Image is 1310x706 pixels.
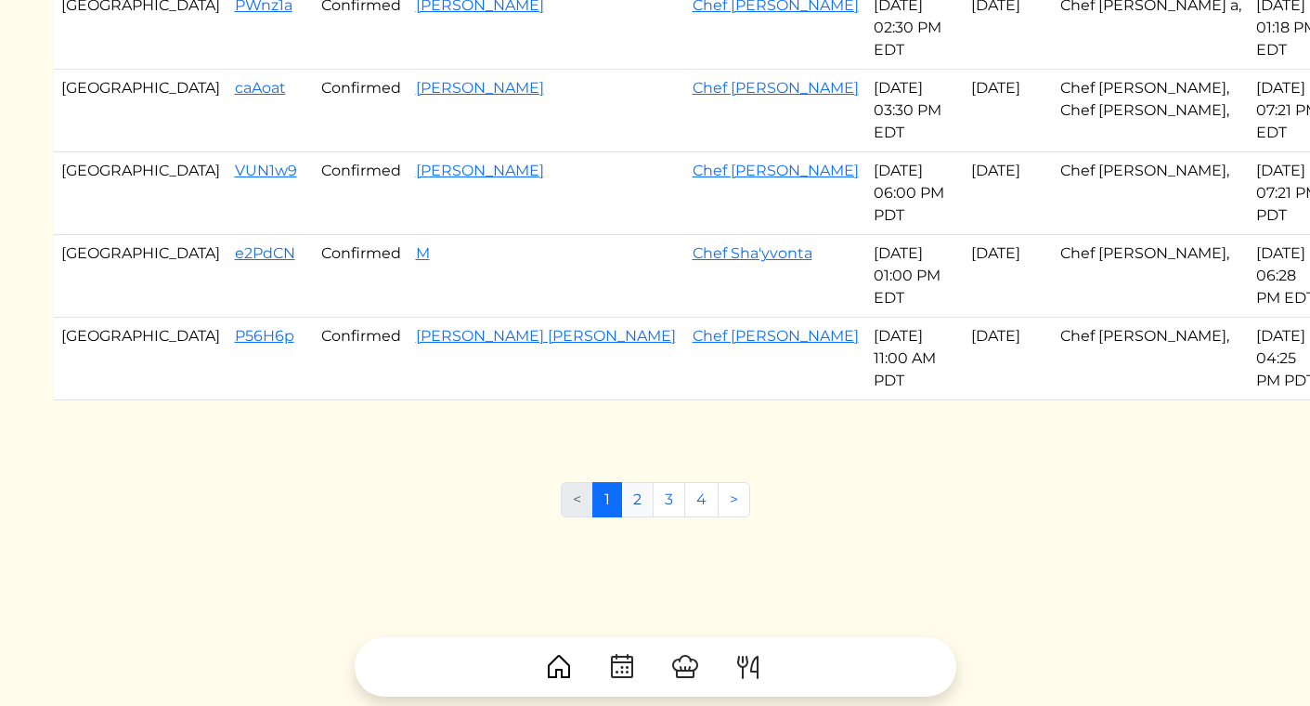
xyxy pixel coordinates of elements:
td: Confirmed [314,235,409,318]
a: [PERSON_NAME] [416,162,544,179]
td: Chef [PERSON_NAME], [1053,152,1249,235]
td: [DATE] 11:00 AM PDT [866,318,964,400]
td: Confirmed [314,152,409,235]
a: Chef Sha'yvonta [693,244,812,262]
td: [DATE] [964,70,1053,152]
a: e2PdCN [235,244,295,262]
td: [DATE] 01:00 PM EDT [866,235,964,318]
a: P56H6p [235,327,294,345]
td: Chef [PERSON_NAME], [1053,235,1249,318]
a: 3 [653,482,685,517]
img: ForkKnife-55491504ffdb50bab0c1e09e7649658475375261d09fd45db06cec23bce548bf.svg [733,652,763,682]
img: ChefHat-a374fb509e4f37eb0702ca99f5f64f3b6956810f32a249b33092029f8484b388.svg [670,652,700,682]
td: [DATE] [964,152,1053,235]
a: M [416,244,430,262]
td: [GEOGRAPHIC_DATA] [54,70,227,152]
a: VUN1w9 [235,162,297,179]
td: [DATE] [964,235,1053,318]
a: Chef [PERSON_NAME] [693,79,859,97]
img: House-9bf13187bcbb5817f509fe5e7408150f90897510c4275e13d0d5fca38e0b5951.svg [544,652,574,682]
td: [GEOGRAPHIC_DATA] [54,318,227,400]
td: [DATE] 06:00 PM PDT [866,152,964,235]
nav: Pages [561,482,750,532]
td: [GEOGRAPHIC_DATA] [54,152,227,235]
a: 2 [621,482,654,517]
a: Next [718,482,750,517]
td: [DATE] [964,318,1053,400]
a: [PERSON_NAME] [416,79,544,97]
a: Chef [PERSON_NAME] [693,327,859,345]
img: CalendarDots-5bcf9d9080389f2a281d69619e1c85352834be518fbc73d9501aef674afc0d57.svg [607,652,637,682]
a: 1 [592,482,622,517]
td: [GEOGRAPHIC_DATA] [54,235,227,318]
td: Confirmed [314,70,409,152]
td: Confirmed [314,318,409,400]
td: Chef [PERSON_NAME], Chef [PERSON_NAME], [1053,70,1249,152]
td: [DATE] 03:30 PM EDT [866,70,964,152]
a: Chef [PERSON_NAME] [693,162,859,179]
a: caAoat [235,79,286,97]
td: Chef [PERSON_NAME], [1053,318,1249,400]
a: 4 [684,482,719,517]
a: [PERSON_NAME] [PERSON_NAME] [416,327,676,345]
